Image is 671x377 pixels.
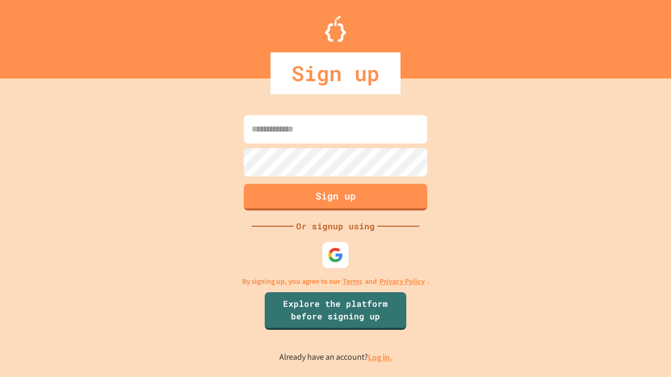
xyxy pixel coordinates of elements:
[584,290,661,334] iframe: chat widget
[368,352,392,363] a: Log in.
[265,292,406,330] a: Explore the platform before signing up
[325,16,346,42] img: Logo.svg
[242,276,429,287] p: By signing up, you agree to our and .
[244,184,427,210] button: Sign up
[380,276,425,287] a: Privacy Policy
[279,351,392,364] p: Already have an account?
[343,276,362,287] a: Terms
[328,247,343,263] img: google-icon.svg
[627,335,661,367] iframe: chat widget
[294,220,377,232] div: Or signup using
[270,52,401,94] div: Sign up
